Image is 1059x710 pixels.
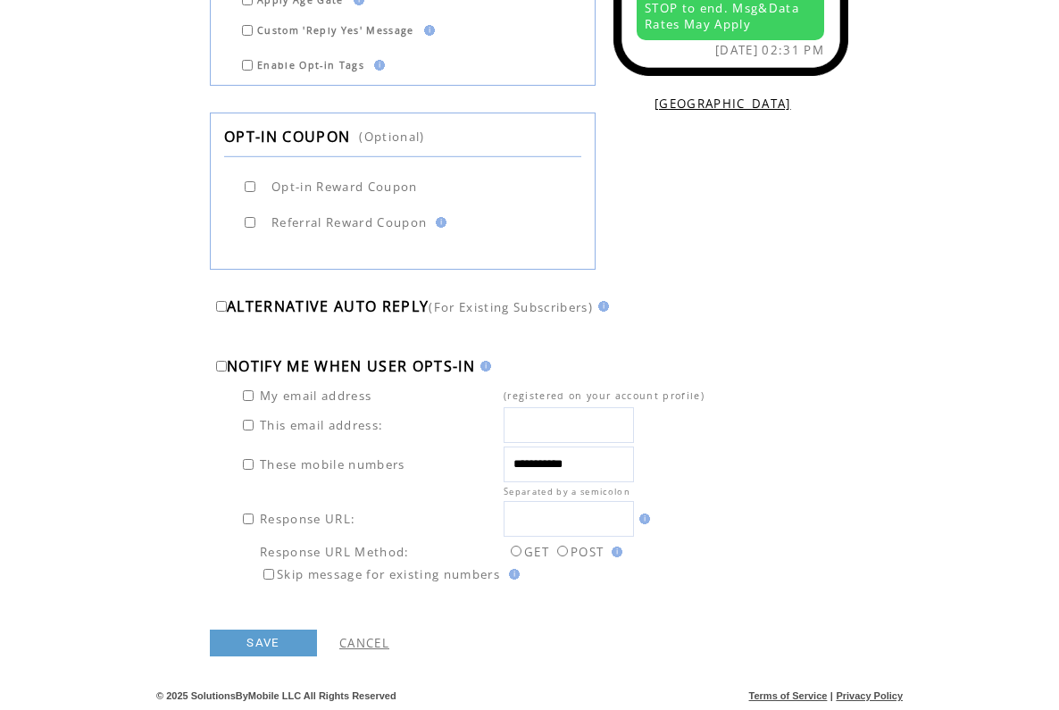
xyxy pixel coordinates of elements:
[606,547,622,557] img: help.gif
[227,356,475,376] span: NOTIFY ME WHEN USER OPTS-IN
[429,299,593,315] span: (For Existing Subscribers)
[339,635,389,651] a: CANCEL
[504,486,630,497] span: Separated by a semicolon
[475,361,491,372] img: help.gif
[506,544,549,560] label: GET
[257,24,414,37] span: Custom 'Reply Yes' Message
[260,511,355,527] span: Response URL:
[260,544,410,560] span: Response URL Method:
[227,297,429,316] span: ALTERNATIVE AUTO REPLY
[634,514,650,524] img: help.gif
[830,690,833,701] span: |
[430,217,446,228] img: help.gif
[260,456,405,472] span: These mobile numbers
[277,566,500,582] span: Skip message for existing numbers
[553,544,604,560] label: POST
[210,630,317,656] a: SAVE
[504,569,520,580] img: help.gif
[359,129,424,145] span: (Optional)
[257,59,364,71] span: Enable Opt-in Tags
[557,546,568,556] input: POST
[593,301,609,312] img: help.gif
[156,690,396,701] span: © 2025 SolutionsByMobile LLC All Rights Reserved
[836,690,903,701] a: Privacy Policy
[749,690,828,701] a: Terms of Service
[224,127,350,146] span: OPT-IN COUPON
[271,179,418,195] span: Opt-in Reward Coupon
[419,25,435,36] img: help.gif
[260,388,371,404] span: My email address
[504,389,705,402] span: (registered on your account profile)
[260,417,383,433] span: This email address:
[511,546,521,556] input: GET
[271,214,427,230] span: Referral Reward Coupon
[369,60,385,71] img: help.gif
[655,96,791,112] a: [GEOGRAPHIC_DATA]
